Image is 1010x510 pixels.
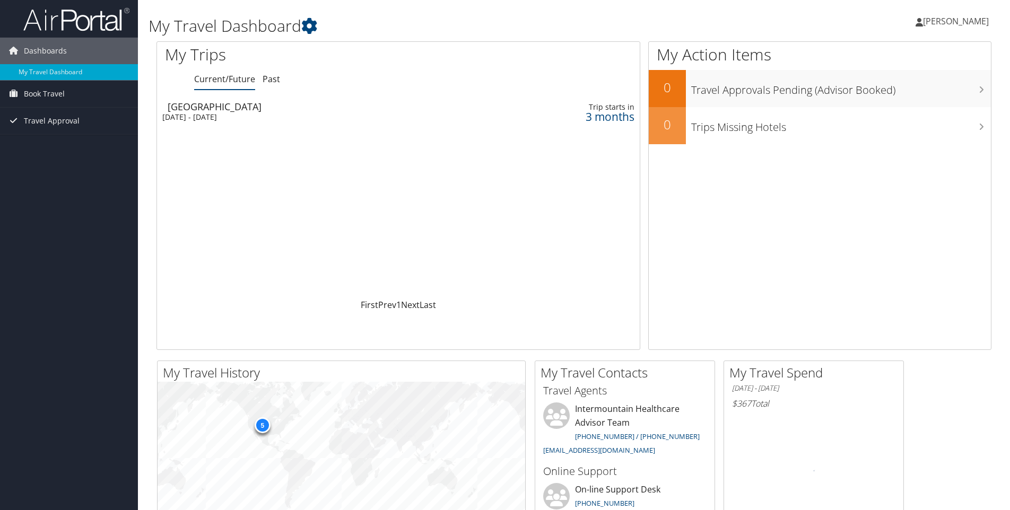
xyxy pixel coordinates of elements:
[24,81,65,107] span: Book Travel
[541,364,715,382] h2: My Travel Contacts
[543,383,707,398] h3: Travel Agents
[24,108,80,134] span: Travel Approval
[729,364,903,382] h2: My Travel Spend
[194,73,255,85] a: Current/Future
[254,417,270,433] div: 5
[23,7,129,32] img: airportal-logo.png
[732,398,751,409] span: $367
[165,43,431,66] h1: My Trips
[543,464,707,479] h3: Online Support
[378,299,396,311] a: Prev
[168,102,453,111] div: [GEOGRAPHIC_DATA]
[649,78,686,96] h2: 0
[24,38,67,64] span: Dashboards
[691,77,991,98] h3: Travel Approvals Pending (Advisor Booked)
[691,115,991,135] h3: Trips Missing Hotels
[401,299,420,311] a: Next
[512,112,634,121] div: 3 months
[575,432,700,441] a: [PHONE_NUMBER] / [PHONE_NUMBER]
[163,364,525,382] h2: My Travel History
[512,102,634,112] div: Trip starts in
[732,383,895,393] h6: [DATE] - [DATE]
[923,15,989,27] span: [PERSON_NAME]
[575,498,634,508] a: [PHONE_NUMBER]
[649,43,991,66] h1: My Action Items
[361,299,378,311] a: First
[538,402,712,459] li: Intermountain Healthcare Advisor Team
[649,107,991,144] a: 0Trips Missing Hotels
[420,299,436,311] a: Last
[263,73,280,85] a: Past
[916,5,999,37] a: [PERSON_NAME]
[649,70,991,107] a: 0Travel Approvals Pending (Advisor Booked)
[649,116,686,134] h2: 0
[543,445,655,455] a: [EMAIL_ADDRESS][DOMAIN_NAME]
[396,299,401,311] a: 1
[732,398,895,409] h6: Total
[149,15,716,37] h1: My Travel Dashboard
[162,112,448,122] div: [DATE] - [DATE]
